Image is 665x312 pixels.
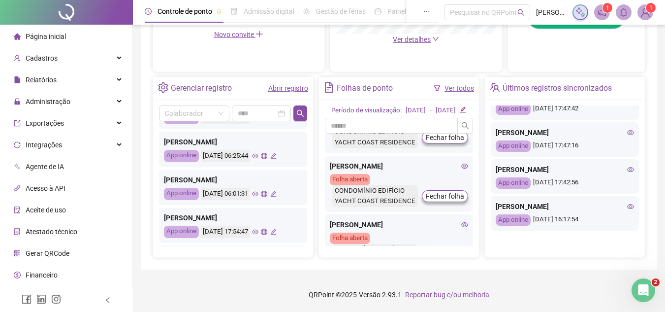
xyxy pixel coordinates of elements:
[26,271,58,279] span: Financeiro
[26,119,64,127] span: Exportações
[316,7,366,15] span: Gestão de férias
[261,229,267,235] span: global
[296,109,304,117] span: search
[145,8,152,15] span: clock-circle
[405,291,489,299] span: Reportar bug e/ou melhoria
[201,188,250,200] div: [DATE] 06:01:31
[261,153,267,159] span: global
[14,141,21,148] span: sync
[330,219,468,230] div: [PERSON_NAME]
[496,104,531,115] div: App online
[261,191,267,197] span: global
[164,188,199,200] div: App online
[51,294,61,304] span: instagram
[444,84,474,92] a: Ver todos
[387,7,426,15] span: Painel do DP
[426,191,464,202] span: Fechar folha
[14,228,21,235] span: solution
[270,229,277,235] span: edit
[575,7,586,18] img: sparkle-icon.fc2bf0ac1784a2077858766a79e2daf3.svg
[36,294,46,304] span: linkedin
[652,278,660,286] span: 2
[14,119,21,126] span: export
[638,5,653,20] img: 62370
[252,229,258,235] span: eye
[517,9,525,16] span: search
[496,127,634,138] div: [PERSON_NAME]
[330,161,468,172] div: [PERSON_NAME]
[171,80,232,97] div: Gerenciar registro
[26,249,69,257] span: Gerar QRCode
[649,4,653,11] span: 1
[393,35,439,43] a: Ver detalhes down
[434,85,441,92] span: filter
[337,80,393,97] div: Folhas de ponto
[496,214,634,226] div: [DATE] 16:17:54
[133,277,665,312] footer: QRPoint © 2025 - 2.93.1 -
[14,249,21,256] span: qrcode
[503,80,612,97] div: Últimos registros sincronizados
[268,84,308,92] a: Abrir registro
[606,4,609,11] span: 1
[496,177,531,189] div: App online
[619,8,628,17] span: bell
[26,163,64,171] span: Agente de IA
[627,129,634,136] span: eye
[632,278,655,302] iframe: Intercom live chat
[332,185,418,207] div: CONDOMÍNIO EDIFÍCIO YACHT COAST RESIDENCE
[496,201,634,212] div: [PERSON_NAME]
[14,98,21,104] span: lock
[461,122,469,130] span: search
[496,140,634,152] div: [DATE] 17:47:16
[26,98,70,105] span: Administração
[14,54,21,61] span: user-add
[252,191,258,197] span: eye
[646,3,656,13] sup: Atualize o seu contato no menu Meus Dados
[26,76,57,84] span: Relatórios
[201,150,250,162] div: [DATE] 06:25:44
[158,7,212,15] span: Controle de ponto
[14,76,21,83] span: file
[331,105,402,116] div: Período de visualização:
[460,106,466,113] span: edit
[14,271,21,278] span: dollar
[461,163,468,170] span: eye
[26,54,58,62] span: Cadastros
[158,82,168,93] span: setting
[359,291,380,299] span: Versão
[627,203,634,210] span: eye
[26,141,62,149] span: Integrações
[214,31,263,38] span: Novo convite
[164,150,199,162] div: App online
[490,82,500,93] span: team
[430,105,432,116] div: -
[496,140,531,152] div: App online
[201,226,250,238] div: [DATE] 17:54:47
[14,33,21,39] span: home
[602,3,612,13] sup: 1
[422,132,468,143] button: Fechar folha
[332,127,418,148] div: CONDOMÍNIO EDIFÍCIO YACHT COAST RESIDENCE
[536,7,567,18] span: [PERSON_NAME]
[14,206,21,213] span: audit
[244,7,294,15] span: Admissão digital
[14,184,21,191] span: api
[164,212,302,223] div: [PERSON_NAME]
[426,132,464,143] span: Fechar folha
[598,8,606,17] span: notification
[375,8,381,15] span: dashboard
[496,214,531,226] div: App online
[423,8,430,15] span: ellipsis
[330,174,370,185] div: Folha aberta
[164,174,302,185] div: [PERSON_NAME]
[332,244,418,266] div: CONDOMÍNIO EDIFÍCIO YACHT COAST RESIDENCE
[104,297,111,304] span: left
[461,221,468,228] span: eye
[422,190,468,202] button: Fechar folha
[436,105,456,116] div: [DATE]
[496,104,634,115] div: [DATE] 17:47:42
[26,206,66,214] span: Aceite de uso
[26,228,77,236] span: Atestado técnico
[164,137,302,147] div: [PERSON_NAME]
[255,30,263,38] span: plus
